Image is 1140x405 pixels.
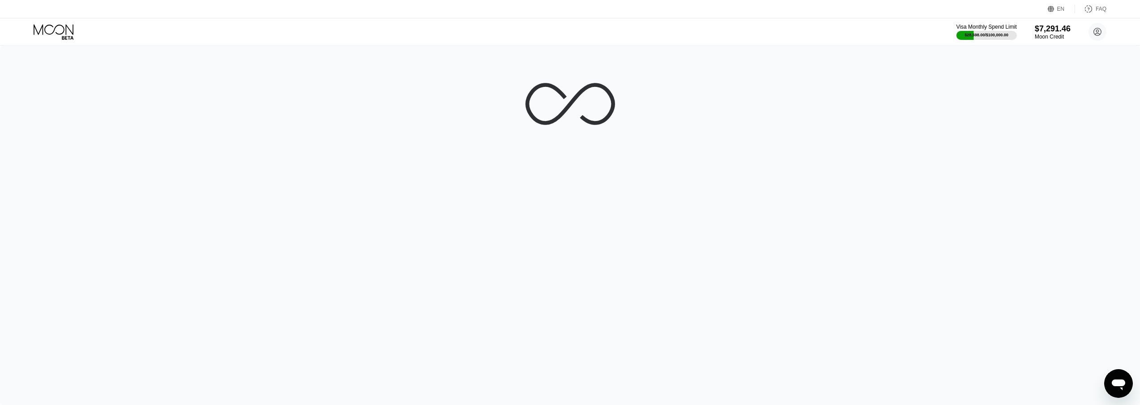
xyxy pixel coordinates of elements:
[956,24,1017,30] div: Visa Monthly Spend Limit
[1048,4,1075,13] div: EN
[1104,369,1133,398] iframe: Кнопка запуска окна обмена сообщениями
[1035,24,1071,40] div: $7,291.46Moon Credit
[1035,34,1071,40] div: Moon Credit
[1096,6,1106,12] div: FAQ
[956,24,1017,40] div: Visa Monthly Spend Limit$28,598.00/$100,000.00
[965,33,1009,37] div: $28,598.00 / $100,000.00
[1035,24,1071,34] div: $7,291.46
[1057,6,1065,12] div: EN
[1075,4,1106,13] div: FAQ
